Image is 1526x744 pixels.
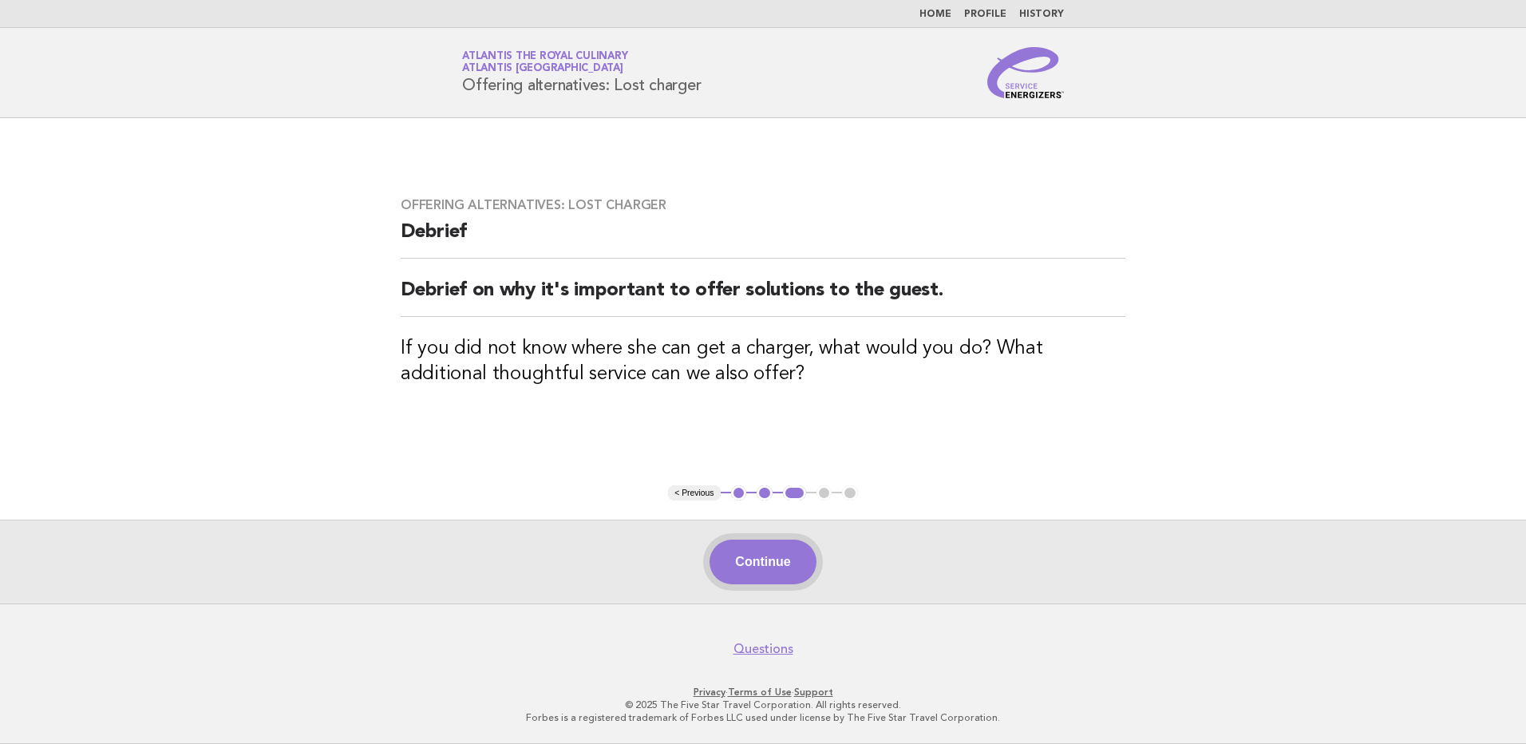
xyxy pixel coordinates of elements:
[710,540,816,584] button: Continue
[462,52,701,93] h1: Offering alternatives: Lost charger
[783,485,806,501] button: 3
[275,711,1251,724] p: Forbes is a registered trademark of Forbes LLC used under license by The Five Star Travel Corpora...
[731,485,747,501] button: 1
[462,51,627,73] a: Atlantis the Royal CulinaryAtlantis [GEOGRAPHIC_DATA]
[668,485,720,501] button: < Previous
[987,47,1064,98] img: Service Energizers
[401,336,1125,387] h3: If you did not know where she can get a charger, what would you do? What additional thoughtful se...
[275,698,1251,711] p: © 2025 The Five Star Travel Corporation. All rights reserved.
[1019,10,1064,19] a: History
[401,278,1125,317] h2: Debrief on why it's important to offer solutions to the guest.
[794,687,833,698] a: Support
[694,687,725,698] a: Privacy
[401,220,1125,259] h2: Debrief
[401,197,1125,213] h3: Offering alternatives: Lost charger
[462,64,623,74] span: Atlantis [GEOGRAPHIC_DATA]
[757,485,773,501] button: 2
[275,686,1251,698] p: · ·
[919,10,951,19] a: Home
[964,10,1006,19] a: Profile
[728,687,792,698] a: Terms of Use
[733,641,793,657] a: Questions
